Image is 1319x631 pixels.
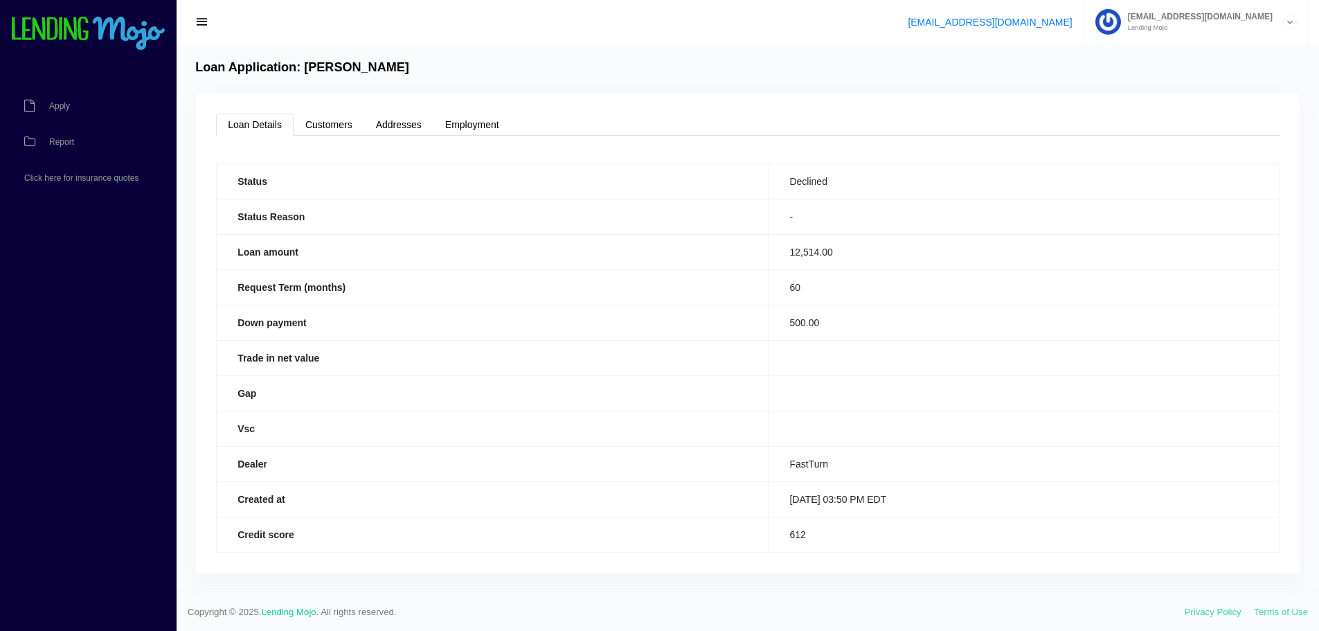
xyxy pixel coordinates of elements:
th: Down payment [217,305,769,340]
td: 612 [769,517,1279,552]
a: Lending Mojo [262,607,316,617]
img: Profile image [1095,9,1121,35]
td: 60 [769,269,1279,305]
td: [DATE] 03:50 PM EDT [769,481,1279,517]
span: Report [49,138,74,146]
span: Copyright © 2025. . All rights reserved. [188,605,1185,619]
a: Privacy Policy [1185,607,1241,617]
a: Customers [294,114,364,136]
img: logo-small.png [10,17,166,51]
td: - [769,199,1279,234]
th: Gap [217,375,769,411]
th: Trade in net value [217,340,769,375]
th: Credit score [217,517,769,552]
th: Loan amount [217,234,769,269]
span: [EMAIL_ADDRESS][DOMAIN_NAME] [1121,12,1273,21]
th: Request Term (months) [217,269,769,305]
a: [EMAIL_ADDRESS][DOMAIN_NAME] [908,17,1072,28]
td: Declined [769,163,1279,199]
h4: Loan Application: [PERSON_NAME] [195,60,409,75]
th: Dealer [217,446,769,481]
small: Lending Mojo [1121,24,1273,31]
a: Loan Details [216,114,294,136]
a: Employment [433,114,511,136]
th: Status [217,163,769,199]
a: Terms of Use [1254,607,1308,617]
th: Created at [217,481,769,517]
td: 12,514.00 [769,234,1279,269]
th: Status Reason [217,199,769,234]
a: Addresses [364,114,433,136]
td: 500.00 [769,305,1279,340]
span: Click here for insurance quotes [24,174,138,182]
th: Vsc [217,411,769,446]
span: Apply [49,102,70,110]
td: FastTurn [769,446,1279,481]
